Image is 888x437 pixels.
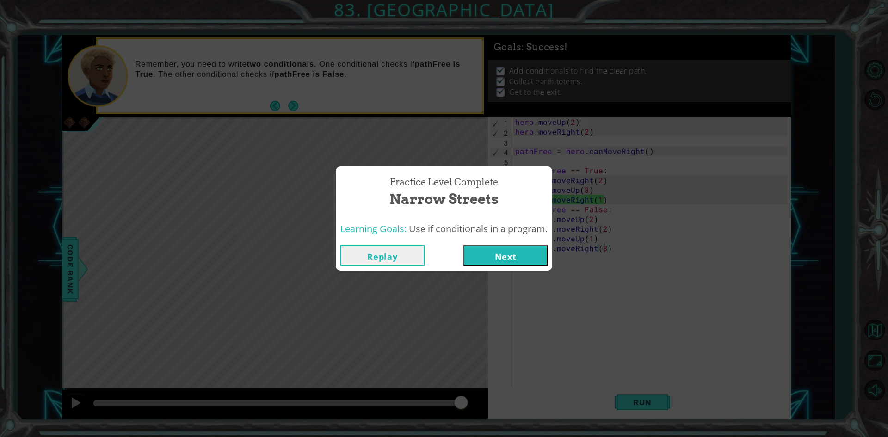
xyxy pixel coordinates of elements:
span: Practice Level Complete [390,176,498,189]
button: Next [463,245,548,266]
span: Use if conditionals in a program. [409,222,548,235]
span: Narrow Streets [389,189,499,209]
span: Learning Goals: [340,222,407,235]
button: Replay [340,245,425,266]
